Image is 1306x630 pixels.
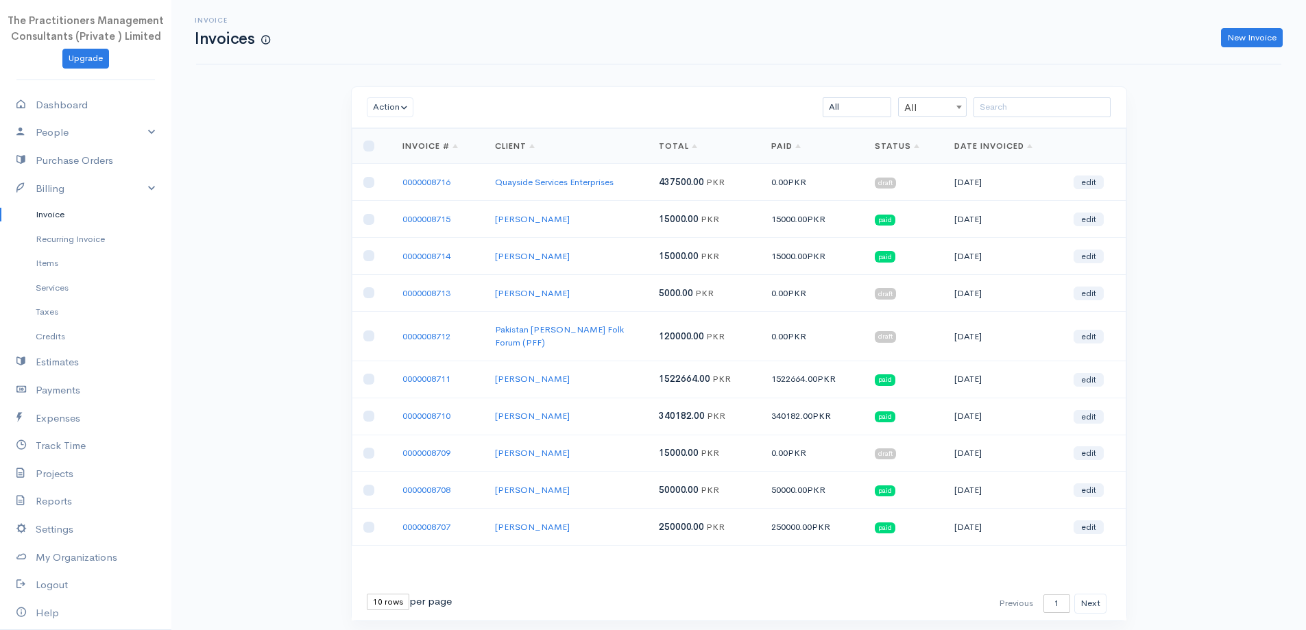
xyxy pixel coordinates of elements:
[943,435,1063,472] td: [DATE]
[712,373,731,385] span: PKR
[402,213,450,225] a: 0000008715
[402,373,450,385] a: 0000008711
[659,250,699,262] span: 15000.00
[495,141,535,152] a: Client
[943,311,1063,361] td: [DATE]
[659,373,710,385] span: 1522664.00
[875,141,919,152] a: Status
[495,373,570,385] a: [PERSON_NAME]
[659,410,705,422] span: 340182.00
[495,324,624,349] a: Pakistan [PERSON_NAME] Folk Forum (PFF)
[706,521,725,533] span: PKR
[875,411,895,422] span: paid
[943,238,1063,275] td: [DATE]
[367,594,452,610] div: per page
[807,250,825,262] span: PKR
[495,176,614,188] a: Quayside Services Enterprises
[943,472,1063,509] td: [DATE]
[788,176,806,188] span: PKR
[760,509,864,546] td: 250000.00
[760,274,864,311] td: 0.00
[899,98,966,117] span: All
[495,213,570,225] a: [PERSON_NAME]
[943,398,1063,435] td: [DATE]
[1074,520,1104,534] a: edit
[402,330,450,342] a: 0000008712
[760,472,864,509] td: 50000.00
[659,521,704,533] span: 250000.00
[875,522,895,533] span: paid
[701,447,719,459] span: PKR
[1074,483,1104,497] a: edit
[943,201,1063,238] td: [DATE]
[771,141,801,152] a: Paid
[659,213,699,225] span: 15000.00
[701,213,719,225] span: PKR
[195,16,270,24] h6: Invoice
[875,178,896,189] span: draft
[495,287,570,299] a: [PERSON_NAME]
[875,215,895,226] span: paid
[402,484,450,496] a: 0000008708
[760,201,864,238] td: 15000.00
[760,435,864,472] td: 0.00
[760,164,864,201] td: 0.00
[788,330,806,342] span: PKR
[788,447,806,459] span: PKR
[659,176,704,188] span: 437500.00
[875,485,895,496] span: paid
[943,274,1063,311] td: [DATE]
[701,250,719,262] span: PKR
[875,251,895,262] span: paid
[943,361,1063,398] td: [DATE]
[1074,594,1107,614] button: Next
[875,331,896,342] span: draft
[402,447,450,459] a: 0000008709
[1074,373,1104,387] a: edit
[1074,330,1104,343] a: edit
[62,49,109,69] a: Upgrade
[875,374,895,385] span: paid
[1074,250,1104,263] a: edit
[707,410,725,422] span: PKR
[898,97,967,117] span: All
[760,311,864,361] td: 0.00
[402,287,450,299] a: 0000008713
[1074,446,1104,460] a: edit
[402,521,450,533] a: 0000008707
[875,288,896,299] span: draft
[495,410,570,422] a: [PERSON_NAME]
[1074,175,1104,189] a: edit
[695,287,714,299] span: PKR
[367,97,414,117] button: Action
[788,287,806,299] span: PKR
[402,176,450,188] a: 0000008716
[495,447,570,459] a: [PERSON_NAME]
[1221,28,1283,48] a: New Invoice
[1074,287,1104,300] a: edit
[701,484,719,496] span: PKR
[760,361,864,398] td: 1522664.00
[760,398,864,435] td: 340182.00
[8,14,164,43] span: The Practitioners Management Consultants (Private ) Limited
[402,410,450,422] a: 0000008710
[706,330,725,342] span: PKR
[812,410,831,422] span: PKR
[1074,410,1104,424] a: edit
[659,287,693,299] span: 5000.00
[943,509,1063,546] td: [DATE]
[875,448,896,459] span: draft
[659,141,697,152] a: Total
[954,141,1032,152] a: Date Invoiced
[659,484,699,496] span: 50000.00
[812,521,830,533] span: PKR
[706,176,725,188] span: PKR
[659,447,699,459] span: 15000.00
[195,30,270,47] h1: Invoices
[807,484,825,496] span: PKR
[943,164,1063,201] td: [DATE]
[760,238,864,275] td: 15000.00
[807,213,825,225] span: PKR
[659,330,704,342] span: 120000.00
[495,484,570,496] a: [PERSON_NAME]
